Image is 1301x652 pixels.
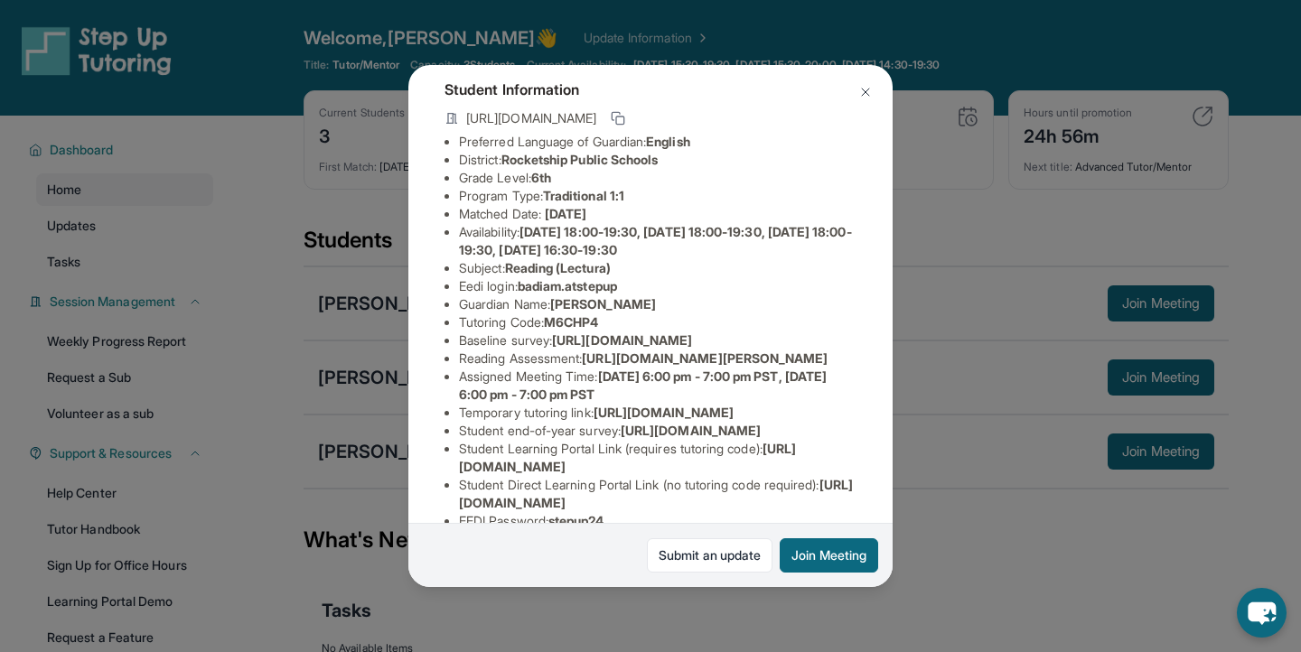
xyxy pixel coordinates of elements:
[459,295,856,313] li: Guardian Name :
[459,440,856,476] li: Student Learning Portal Link (requires tutoring code) :
[459,259,856,277] li: Subject :
[552,332,692,348] span: [URL][DOMAIN_NAME]
[459,422,856,440] li: Student end-of-year survey :
[545,206,586,221] span: [DATE]
[518,278,617,293] span: badiam.atstepup
[621,423,761,438] span: [URL][DOMAIN_NAME]
[1237,588,1287,638] button: chat-button
[459,404,856,422] li: Temporary tutoring link :
[780,538,878,573] button: Join Meeting
[544,314,598,330] span: M6CHP4
[550,296,656,312] span: [PERSON_NAME]
[459,151,856,169] li: District:
[858,85,873,99] img: Close Icon
[501,152,659,167] span: Rocketship Public Schools
[459,187,856,205] li: Program Type:
[594,405,734,420] span: [URL][DOMAIN_NAME]
[459,368,827,402] span: [DATE] 6:00 pm - 7:00 pm PST, [DATE] 6:00 pm - 7:00 pm PST
[531,170,551,185] span: 6th
[459,313,856,331] li: Tutoring Code :
[646,134,690,149] span: English
[459,476,856,512] li: Student Direct Learning Portal Link (no tutoring code required) :
[647,538,772,573] a: Submit an update
[459,133,856,151] li: Preferred Language of Guardian:
[459,349,856,368] li: Reading Assessment :
[548,513,604,528] span: stepup24
[459,223,856,259] li: Availability:
[505,260,611,275] span: Reading (Lectura)
[445,79,856,100] h4: Student Information
[459,331,856,349] li: Baseline survey :
[459,277,856,295] li: Eedi login :
[459,224,852,257] span: [DATE] 18:00-19:30, [DATE] 18:00-19:30, [DATE] 18:00-19:30, [DATE] 16:30-19:30
[607,107,629,129] button: Copy link
[459,512,856,530] li: EEDI Password :
[466,109,596,127] span: [URL][DOMAIN_NAME]
[582,350,828,366] span: [URL][DOMAIN_NAME][PERSON_NAME]
[459,169,856,187] li: Grade Level:
[459,368,856,404] li: Assigned Meeting Time :
[459,205,856,223] li: Matched Date:
[543,188,624,203] span: Traditional 1:1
